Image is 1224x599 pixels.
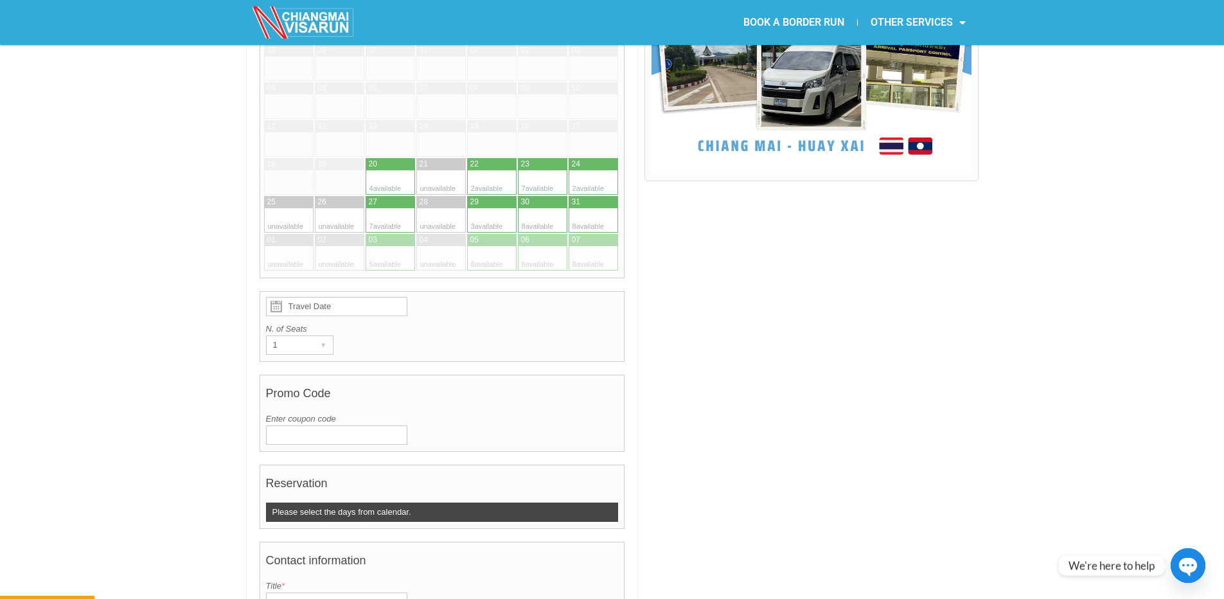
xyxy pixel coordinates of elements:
div: 04 [267,83,276,94]
div: 30 [369,45,377,56]
div: 01 [470,45,479,56]
div: 05 [318,83,326,94]
label: Enter coupon code [266,413,619,425]
div: 15 [470,121,479,132]
div: 05 [470,235,479,246]
div: 03 [369,235,377,246]
div: 03 [572,45,580,56]
a: OTHER SERVICES [858,8,979,37]
div: 01 [267,235,276,246]
div: 02 [521,45,529,56]
div: 23 [521,159,529,170]
div: 06 [521,235,529,246]
div: 18 [267,159,276,170]
h4: Reservation [266,470,619,503]
div: 02 [318,235,326,246]
div: Please select the days from calendar. [266,503,619,522]
div: 11 [267,121,276,132]
div: 26 [318,197,326,208]
label: Title [266,580,619,593]
div: 28 [420,197,428,208]
div: ▾ [315,336,333,354]
div: 20 [369,159,377,170]
div: 06 [369,83,377,94]
div: 24 [572,159,580,170]
div: 28 [267,45,276,56]
div: 25 [267,197,276,208]
div: 07 [572,235,580,246]
div: 31 [572,197,580,208]
div: 19 [318,159,326,170]
h4: Contact information [266,548,619,580]
div: 30 [521,197,529,208]
a: BOOK A BORDER RUN [731,8,857,37]
div: 29 [318,45,326,56]
h4: Promo Code [266,380,619,413]
div: 08 [470,83,479,94]
div: 13 [369,121,377,132]
div: 17 [572,121,580,132]
div: 31 [420,45,428,56]
div: 27 [369,197,377,208]
div: 09 [521,83,529,94]
div: 14 [420,121,428,132]
div: 29 [470,197,479,208]
div: 07 [420,83,428,94]
div: 10 [572,83,580,94]
div: 04 [420,235,428,246]
div: 16 [521,121,529,132]
nav: Menu [612,8,979,37]
div: 12 [318,121,326,132]
div: 1 [267,336,308,354]
div: 22 [470,159,479,170]
label: N. of Seats [266,323,619,335]
div: 21 [420,159,428,170]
